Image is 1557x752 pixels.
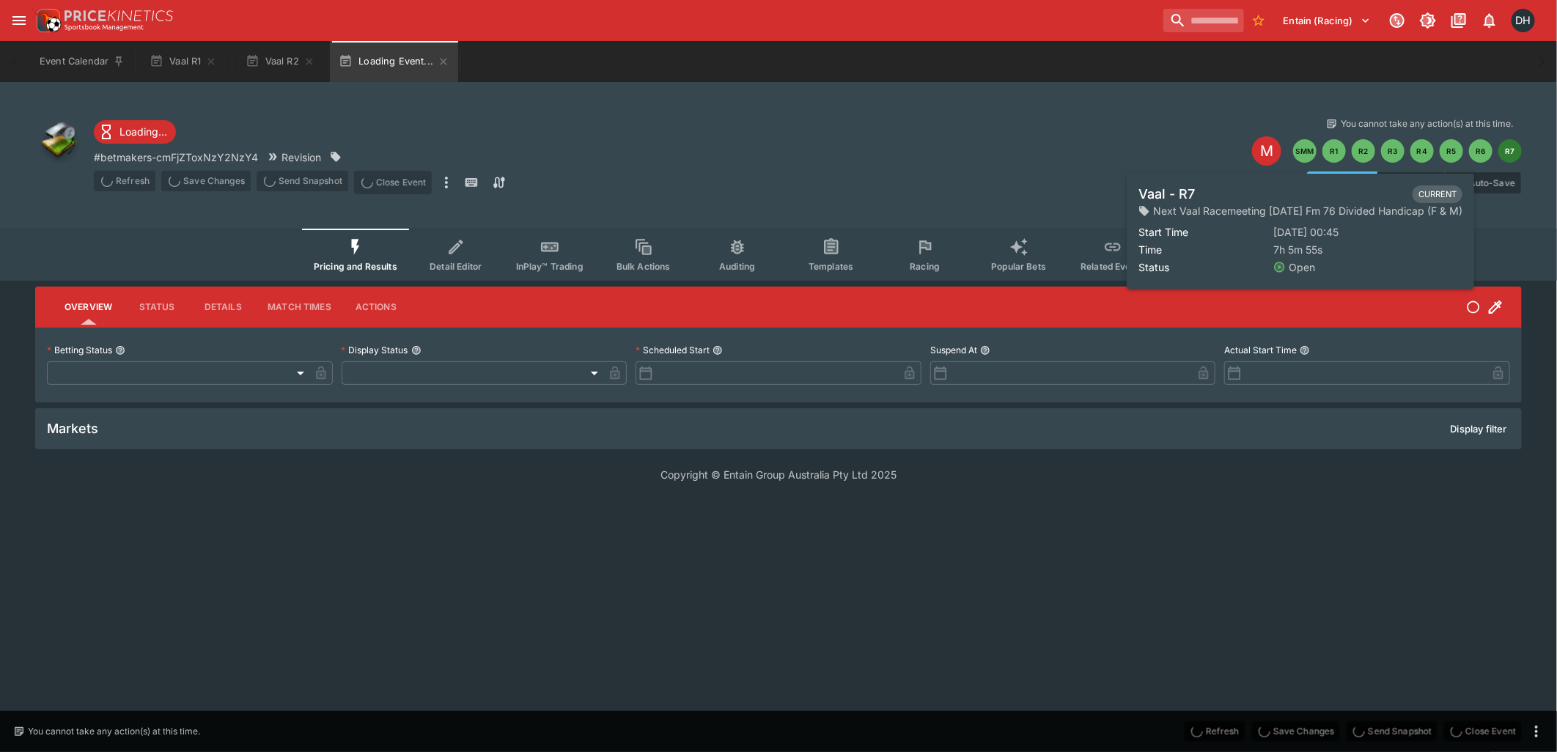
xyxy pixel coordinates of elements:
button: R4 [1410,139,1434,163]
p: Auto-Save [1469,175,1515,191]
button: R5 [1440,139,1463,163]
button: Documentation [1446,7,1472,34]
div: Event type filters [302,229,1255,281]
span: Related Events [1081,261,1144,272]
p: You cannot take any action(s) at this time. [1341,117,1513,130]
span: Pricing and Results [314,261,397,272]
p: Actual Start Time [1224,344,1297,356]
p: Override [1401,175,1438,191]
div: David Howard [1512,9,1535,32]
div: Edit Meeting [1252,136,1281,166]
button: Match Times [256,290,343,325]
div: Start From [1307,172,1522,194]
input: search [1163,9,1244,32]
button: Toggle light/dark mode [1415,7,1441,34]
span: InPlay™ Trading [516,261,584,272]
button: more [438,171,455,194]
p: Copy To Clipboard [94,150,258,165]
button: Status [124,290,190,325]
button: R6 [1469,139,1492,163]
p: Suspend At [930,344,977,356]
button: Overview [53,290,124,325]
p: Loading... [119,124,167,139]
span: Detail Editor [430,261,482,272]
img: Sportsbook Management [65,24,144,31]
h5: Markets [47,420,98,437]
img: other.png [35,117,82,164]
button: Vaal R2 [233,41,327,82]
button: Display filter [1442,417,1516,440]
p: Revision [281,150,321,165]
button: Vaal R1 [136,41,230,82]
button: Event Calendar [31,41,133,82]
button: R1 [1322,139,1346,163]
img: PriceKinetics Logo [32,6,62,35]
button: David Howard [1507,4,1539,37]
button: Actions [343,290,409,325]
span: System Controls [1171,261,1243,272]
button: Details [190,290,256,325]
span: Popular Bets [991,261,1046,272]
nav: pagination navigation [1293,139,1522,163]
span: Templates [809,261,853,272]
p: Display Status [342,344,408,356]
button: R3 [1381,139,1405,163]
p: Overtype [1331,175,1371,191]
img: PriceKinetics [65,10,173,21]
p: Betting Status [47,344,112,356]
button: Notifications [1476,7,1503,34]
p: Scheduled Start [636,344,710,356]
button: Loading Event... [330,41,458,82]
button: No Bookmarks [1247,9,1270,32]
span: Racing [910,261,940,272]
button: Connected to PK [1384,7,1410,34]
button: more [1528,723,1545,740]
button: Select Tenant [1275,9,1380,32]
button: R2 [1352,139,1375,163]
span: Auditing [719,261,755,272]
button: open drawer [6,7,32,34]
button: SMM [1293,139,1317,163]
button: R7 [1498,139,1522,163]
p: You cannot take any action(s) at this time. [28,725,200,738]
span: Bulk Actions [616,261,671,272]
